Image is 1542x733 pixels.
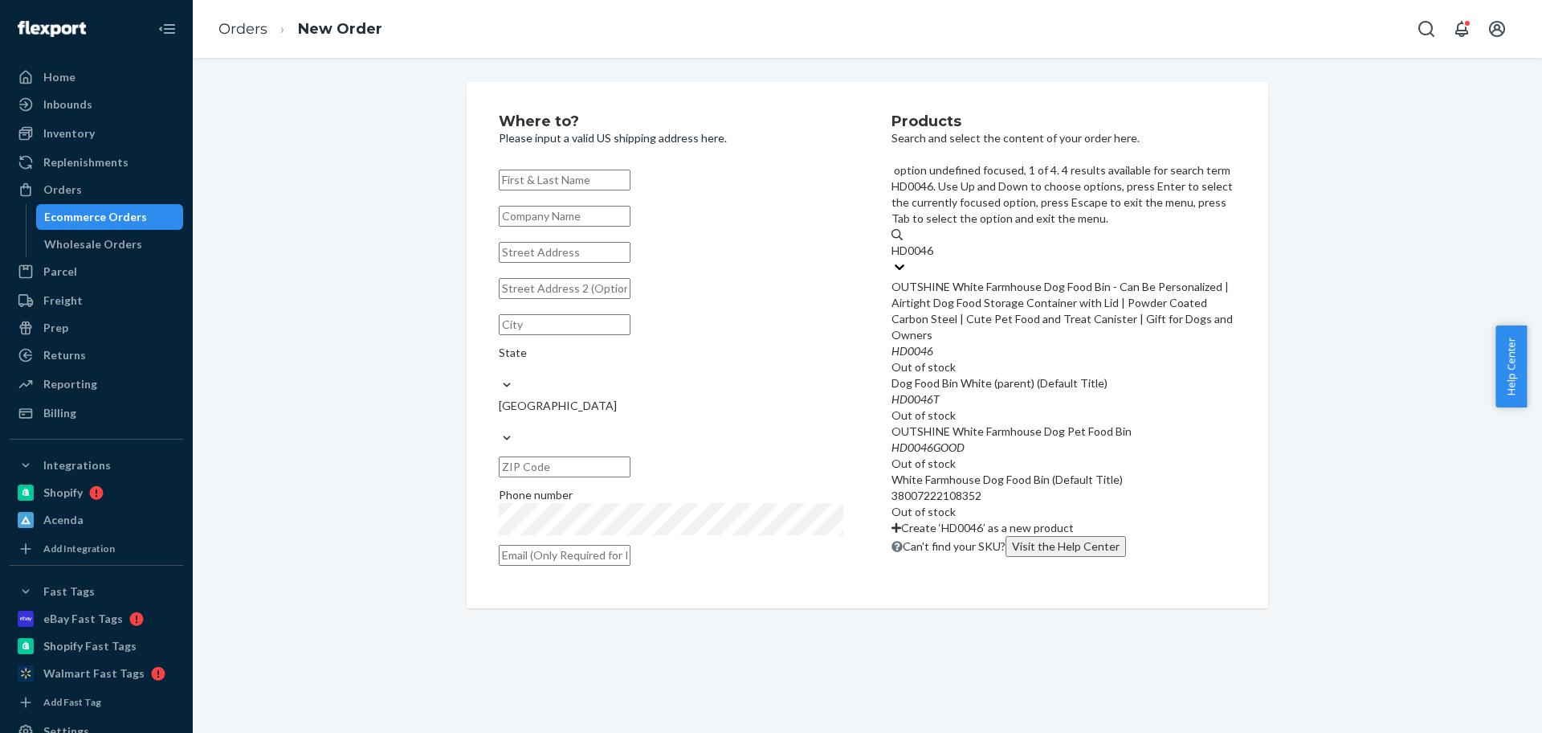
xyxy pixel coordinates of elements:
[499,278,630,299] input: Street Address 2 (Optional)
[10,579,183,604] button: Fast Tags
[218,20,267,38] a: Orders
[499,414,500,430] input: [GEOGRAPHIC_DATA]
[891,279,1236,343] div: OUTSHINE White Farmhouse Dog Food Bin - Can Be Personalized | Airtight Dog Food Storage Container...
[10,693,183,712] a: Add Fast Tag
[10,64,183,90] a: Home
[10,606,183,632] a: eBay Fast Tags
[499,242,630,263] input: Street Address
[43,611,123,627] div: eBay Fast Tags
[1006,536,1126,557] button: option undefined focused, 1 of 4. 4 results available for search term HD0046. Use Up and Down to ...
[499,457,630,477] input: ZIP Code
[10,177,183,203] a: Orders
[43,512,84,528] div: Acenda
[10,149,183,175] a: Replenishments
[499,398,843,414] div: [GEOGRAPHIC_DATA]
[499,345,843,361] div: State
[891,375,1236,391] div: Dog Food Bin White (parent) (Default Title)
[36,204,184,230] a: Ecommerce Orders
[10,400,183,426] a: Billing
[1481,13,1513,45] button: Open account menu
[43,542,115,555] div: Add Integration
[43,695,101,709] div: Add Fast Tag
[151,13,183,45] button: Close Navigation
[891,392,940,406] em: HD0046T
[43,638,137,654] div: Shopify Fast Tags
[43,96,92,113] div: Inbounds
[891,162,1236,227] p: option undefined focused, 1 of 4. 4 results available for search term HD0046. Use Up and Down to ...
[891,505,956,518] span: Out of stock
[891,130,1236,146] p: Search and select the content of your order here.
[1410,13,1442,45] button: Open Search Box
[43,584,95,600] div: Fast Tags
[1495,326,1527,407] button: Help Center
[10,539,183,559] a: Add Integration
[43,665,145,682] div: Walmart Fast Tags
[43,293,83,309] div: Freight
[891,243,936,259] input: option undefined focused, 1 of 4. 4 results available for search term HD0046. Use Up and Down to ...
[10,661,183,686] a: Walmart Fast Tags
[10,633,183,659] a: Shopify Fast Tags
[499,545,630,566] input: Email (Only Required for International)
[10,92,183,117] a: Inbounds
[499,206,630,227] input: Company Name
[10,121,183,146] a: Inventory
[43,154,128,170] div: Replenishments
[10,259,183,285] a: Parcel
[44,236,142,252] div: Wholesale Orders
[499,130,843,146] p: Please input a valid US shipping address here.
[499,170,630,190] input: First & Last Name
[903,539,1126,553] span: Can't find your SKU?
[10,315,183,341] a: Prep
[43,405,76,421] div: Billing
[43,69,75,85] div: Home
[891,488,1236,504] div: 38007222108352
[43,182,82,198] div: Orders
[891,457,956,470] span: Out of stock
[10,507,183,533] a: Acenda
[18,21,86,37] img: Flexport logo
[44,209,147,225] div: Ecommerce Orders
[43,485,83,501] div: Shopify
[43,347,86,363] div: Returns
[10,288,183,313] a: Freight
[891,472,1236,488] div: White Farmhouse Dog Food Bin (Default Title)
[10,452,183,478] button: Integrations
[891,408,956,422] span: Out of stock
[10,371,183,397] a: Reporting
[298,20,382,38] a: New Order
[891,360,956,374] span: Out of stock
[43,264,77,280] div: Parcel
[206,6,395,53] ol: breadcrumbs
[901,521,1074,534] span: Create ‘HD0046’ as a new product
[891,344,933,358] em: HD0046
[10,480,183,506] a: Shopify
[499,488,573,502] span: Phone number
[43,457,111,473] div: Integrations
[891,424,1236,440] div: OUTSHINE White Farmhouse Dog Pet Food Bin
[499,361,500,377] input: State
[891,440,965,454] em: HD0046GOOD
[891,114,1236,130] h2: Products
[10,342,183,368] a: Returns
[499,114,843,130] h2: Where to?
[43,125,95,141] div: Inventory
[499,314,630,335] input: City
[43,376,97,392] div: Reporting
[36,231,184,257] a: Wholesale Orders
[43,320,68,336] div: Prep
[1446,13,1478,45] button: Open notifications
